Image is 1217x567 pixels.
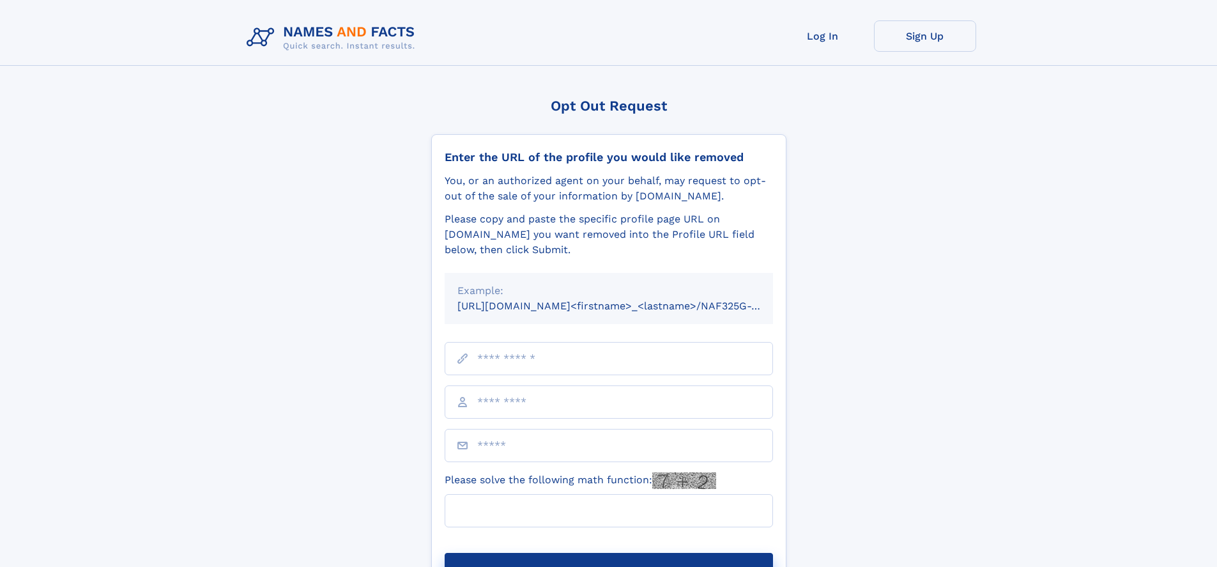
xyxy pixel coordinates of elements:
[431,98,786,114] div: Opt Out Request
[457,283,760,299] div: Example:
[874,20,976,52] a: Sign Up
[445,173,773,204] div: You, or an authorized agent on your behalf, may request to opt-out of the sale of your informatio...
[457,300,797,312] small: [URL][DOMAIN_NAME]<firstname>_<lastname>/NAF325G-xxxxxxxx
[445,472,716,489] label: Please solve the following math function:
[241,20,425,55] img: Logo Names and Facts
[445,212,773,258] div: Please copy and paste the specific profile page URL on [DOMAIN_NAME] you want removed into the Pr...
[772,20,874,52] a: Log In
[445,150,773,164] div: Enter the URL of the profile you would like removed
